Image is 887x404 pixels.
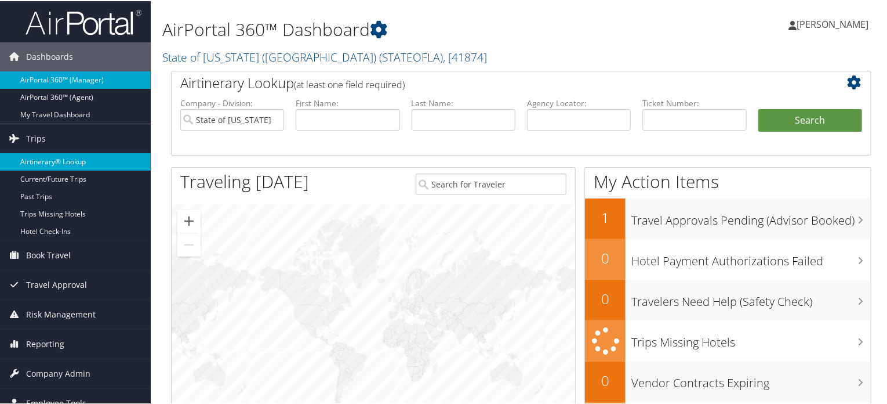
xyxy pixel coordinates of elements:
[416,172,566,194] input: Search for Traveler
[26,358,90,387] span: Company Admin
[758,108,862,131] button: Search
[585,319,871,360] a: Trips Missing Hotels
[180,96,284,108] label: Company - Division:
[631,327,871,349] h3: Trips Missing Hotels
[585,238,871,279] a: 0Hotel Payment Authorizations Failed
[631,205,871,228] h3: Travel Approvals Pending (Advisor Booked)
[26,240,71,269] span: Book Travel
[642,96,746,108] label: Ticket Number:
[631,368,871,390] h3: Vendor Contracts Expiring
[26,123,46,152] span: Trips
[797,17,868,30] span: [PERSON_NAME]
[26,299,96,328] span: Risk Management
[26,8,141,35] img: airportal-logo.png
[585,197,871,238] a: 1Travel Approvals Pending (Advisor Booked)
[26,269,87,298] span: Travel Approval
[162,48,487,64] a: State of [US_STATE] ([GEOGRAPHIC_DATA])
[585,247,626,267] h2: 0
[443,48,487,64] span: , [ 41874 ]
[180,72,804,92] h2: Airtinerary Lookup
[26,329,64,358] span: Reporting
[585,288,626,308] h2: 0
[162,16,641,41] h1: AirPortal 360™ Dashboard
[788,6,880,41] a: [PERSON_NAME]
[585,370,626,389] h2: 0
[585,279,871,319] a: 0Travelers Need Help (Safety Check)
[585,168,871,193] h1: My Action Items
[379,48,443,64] span: ( STATEOFLA )
[296,96,399,108] label: First Name:
[177,208,201,232] button: Zoom in
[631,287,871,309] h3: Travelers Need Help (Safety Check)
[26,41,73,70] span: Dashboards
[585,207,626,226] h2: 1
[294,77,405,90] span: (at least one field required)
[585,360,871,401] a: 0Vendor Contracts Expiring
[177,232,201,255] button: Zoom out
[527,96,631,108] label: Agency Locator:
[180,168,309,193] h1: Traveling [DATE]
[631,246,871,268] h3: Hotel Payment Authorizations Failed
[412,96,515,108] label: Last Name:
